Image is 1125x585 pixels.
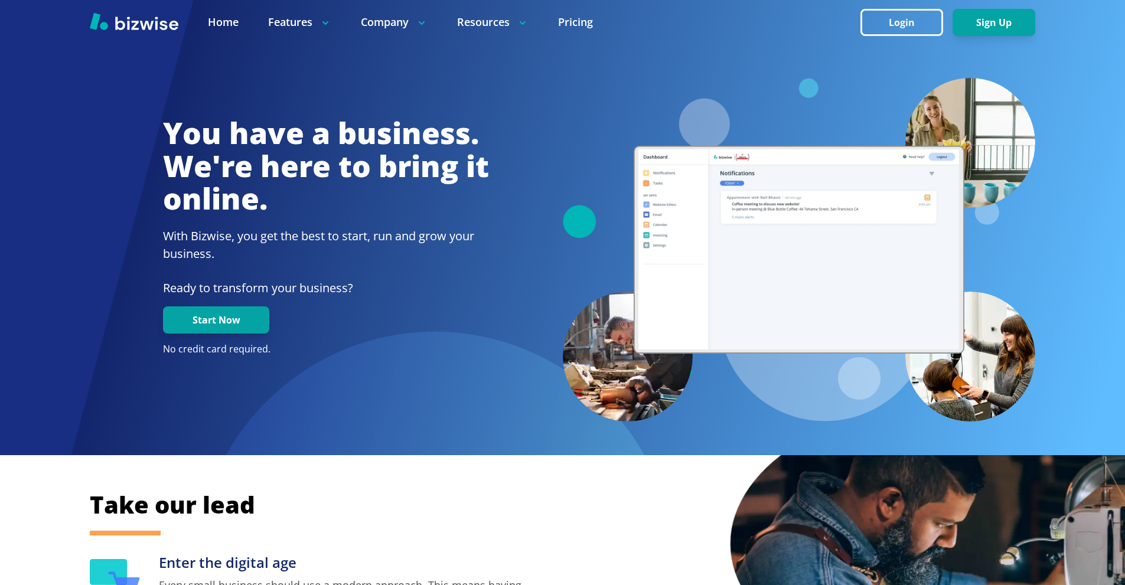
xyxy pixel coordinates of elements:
[90,489,976,521] h2: Take our lead
[163,343,489,356] p: No credit card required.
[268,15,331,30] p: Features
[953,9,1035,36] button: Sign Up
[163,306,269,334] button: Start Now
[208,15,239,30] a: Home
[163,227,489,263] h2: With Bizwise, you get the best to start, run and grow your business.
[90,12,178,30] img: Bizwise Logo
[163,315,269,326] a: Start Now
[953,17,1035,28] a: Sign Up
[361,15,428,30] p: Company
[860,9,943,36] button: Login
[860,17,953,28] a: Login
[159,553,533,573] h3: Enter the digital age
[163,117,489,215] h1: You have a business. We're here to bring it online.
[163,279,489,297] p: Ready to transform your business?
[457,15,529,30] p: Resources
[558,15,593,30] a: Pricing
